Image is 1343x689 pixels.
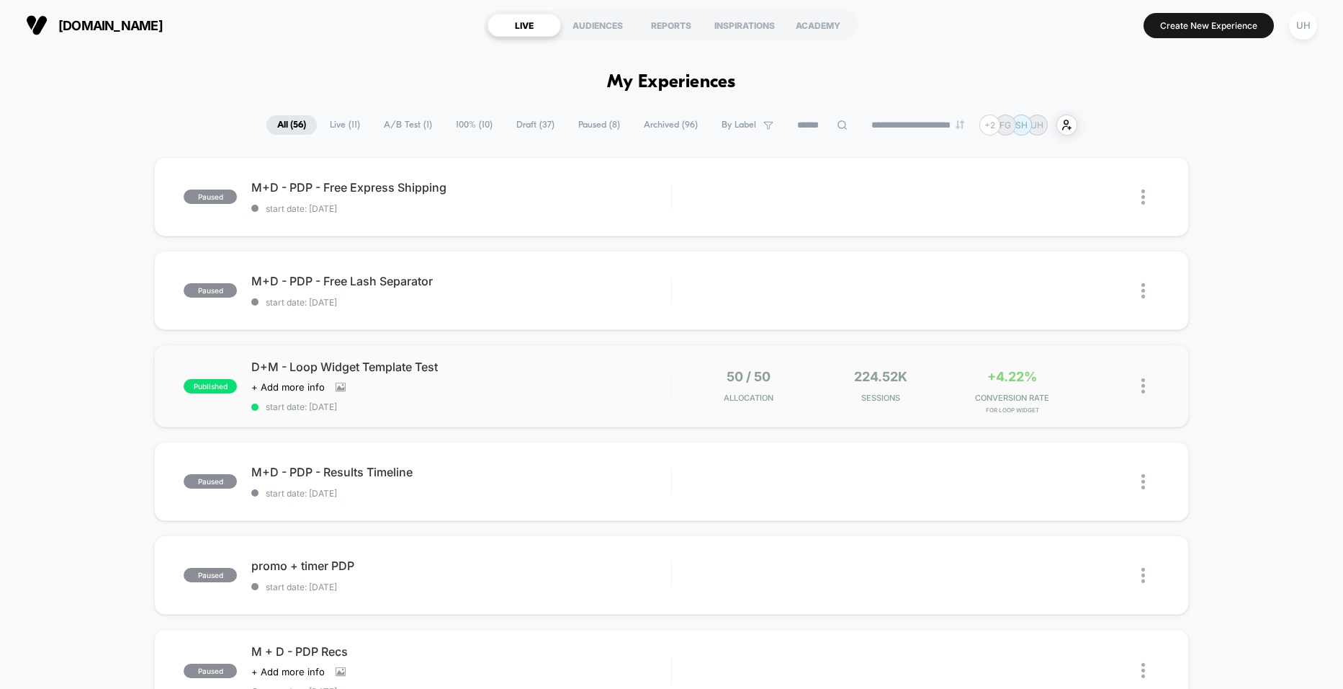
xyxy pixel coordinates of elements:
[184,664,237,678] span: paused
[567,115,631,135] span: Paused ( 8 )
[854,369,907,384] span: 224.52k
[251,360,670,374] span: D+M - Loop Widget Template Test
[1141,378,1145,394] img: close
[724,393,773,403] span: Allocation
[22,14,167,37] button: [DOMAIN_NAME]
[251,203,670,214] span: start date: [DATE]
[1141,283,1145,298] img: close
[251,274,670,288] span: M+D - PDP - Free Lash Separator
[251,666,325,677] span: + Add more info
[251,488,670,499] span: start date: [DATE]
[445,115,503,135] span: 100% ( 10 )
[1289,12,1317,40] div: UH
[251,644,670,659] span: M + D - PDP Recs
[1141,474,1145,489] img: close
[708,14,781,37] div: INSPIRATIONS
[1141,190,1145,205] img: close
[488,14,561,37] div: LIVE
[373,115,443,135] span: A/B Test ( 1 )
[251,559,670,573] span: promo + timer PDP
[634,14,708,37] div: REPORTS
[184,283,237,298] span: paused
[950,393,1074,403] span: CONVERSION RATE
[1144,13,1274,38] button: Create New Experience
[956,120,964,129] img: end
[1285,11,1321,40] button: UH
[1141,663,1145,678] img: close
[251,465,670,479] span: M+D - PDP - Results Timeline
[58,18,163,33] span: [DOMAIN_NAME]
[1141,568,1145,583] img: close
[184,568,237,582] span: paused
[607,72,736,93] h1: My Experiences
[319,115,371,135] span: Live ( 11 )
[561,14,634,37] div: AUDIENCES
[266,115,317,135] span: All ( 56 )
[26,14,48,36] img: Visually logo
[1000,120,1011,130] p: FG
[781,14,855,37] div: ACADEMY
[633,115,709,135] span: Archived ( 96 )
[251,582,670,592] span: start date: [DATE]
[987,369,1037,384] span: +4.22%
[727,369,771,384] span: 50 / 50
[818,393,943,403] span: Sessions
[251,381,325,393] span: + Add more info
[1030,120,1043,130] p: UH
[979,115,1000,135] div: + 2
[506,115,565,135] span: Draft ( 37 )
[722,120,756,130] span: By Label
[251,401,670,412] span: start date: [DATE]
[251,297,670,308] span: start date: [DATE]
[184,190,237,204] span: paused
[184,379,237,394] span: published
[1015,120,1028,130] p: SH
[950,406,1074,414] span: for loop widget
[251,180,670,195] span: M+D - PDP - Free Express Shipping
[184,474,237,489] span: paused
